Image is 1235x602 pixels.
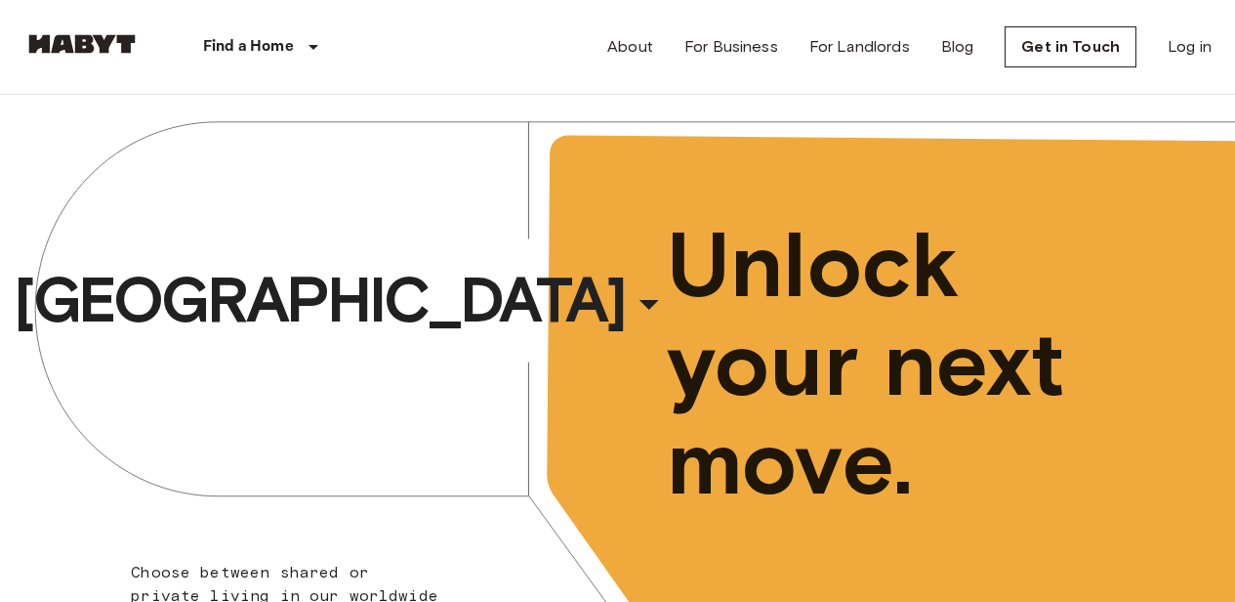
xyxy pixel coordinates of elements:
a: For Landlords [809,35,910,59]
a: Get in Touch [1005,26,1136,67]
span: [GEOGRAPHIC_DATA] [14,261,625,339]
a: Log in [1168,35,1212,59]
span: Unlock your next move. [667,216,1161,513]
img: Habyt [23,34,141,54]
p: Find a Home [203,35,294,59]
a: For Business [684,35,778,59]
a: About [607,35,653,59]
button: [GEOGRAPHIC_DATA] [6,255,679,345]
a: Blog [941,35,974,59]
